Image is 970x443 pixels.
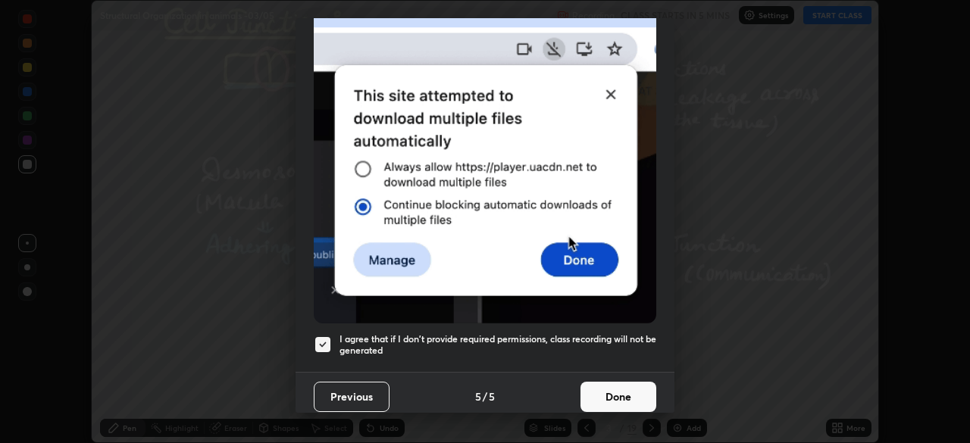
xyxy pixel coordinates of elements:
h4: 5 [489,388,495,404]
h5: I agree that if I don't provide required permissions, class recording will not be generated [339,333,656,357]
button: Previous [314,382,390,412]
h4: 5 [475,388,481,404]
button: Done [580,382,656,412]
h4: / [483,388,487,404]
